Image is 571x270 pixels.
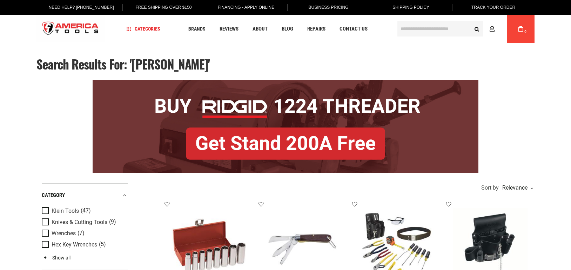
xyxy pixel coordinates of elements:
[481,185,499,191] span: Sort by
[127,26,160,31] span: Categories
[470,22,483,35] button: Search
[52,230,76,237] span: Wrenches
[93,80,478,173] img: BOGO: Buy RIDGID® 1224 Threader, Get Stand 200A Free!
[42,191,128,200] div: category
[253,26,268,32] span: About
[42,207,126,215] a: Klein Tools (47)
[216,24,242,34] a: Reviews
[42,218,126,226] a: Knives & Cutting Tools (9)
[501,185,533,191] div: Relevance
[220,26,239,32] span: Reviews
[188,26,206,31] span: Brands
[52,242,97,248] span: Hex Key Wrenches
[42,241,126,249] a: Hex Key Wrenches (5)
[52,208,79,214] span: Klein Tools
[278,24,296,34] a: Blog
[336,24,371,34] a: Contact Us
[123,24,163,34] a: Categories
[42,230,126,237] a: Wrenches (7)
[99,242,106,248] span: (5)
[249,24,271,34] a: About
[524,30,526,34] span: 0
[109,219,116,225] span: (9)
[36,16,105,42] img: America Tools
[392,5,429,10] span: Shipping Policy
[81,208,91,214] span: (47)
[514,15,528,43] a: 0
[78,230,85,236] span: (7)
[52,219,107,225] span: Knives & Cutting Tools
[307,26,325,32] span: Repairs
[42,255,70,261] a: Show all
[282,26,293,32] span: Blog
[185,24,209,34] a: Brands
[36,16,105,42] a: store logo
[36,55,210,73] span: Search results for: '[PERSON_NAME]'
[304,24,329,34] a: Repairs
[93,80,478,85] a: BOGO: Buy RIDGID® 1224 Threader, Get Stand 200A Free!
[340,26,368,32] span: Contact Us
